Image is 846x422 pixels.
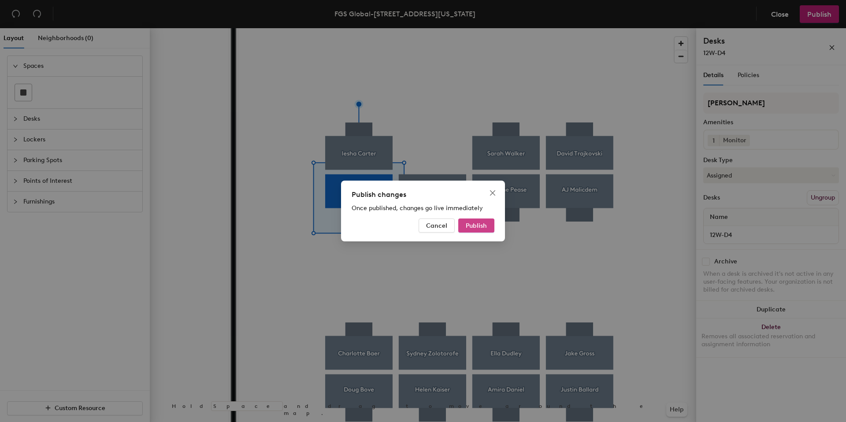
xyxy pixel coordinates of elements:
[426,222,447,230] span: Cancel
[486,189,500,196] span: Close
[486,186,500,200] button: Close
[489,189,496,196] span: close
[352,204,483,212] span: Once published, changes go live immediately
[352,189,494,200] div: Publish changes
[419,218,455,233] button: Cancel
[458,218,494,233] button: Publish
[466,222,487,230] span: Publish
